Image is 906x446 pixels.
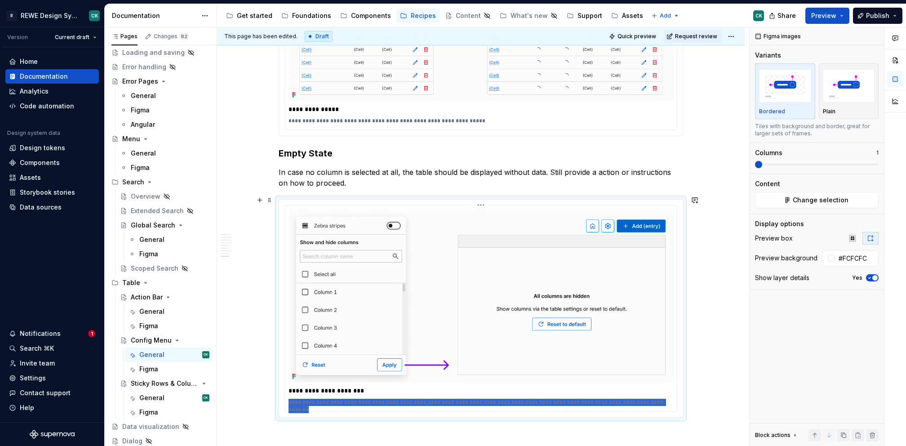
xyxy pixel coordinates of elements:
img: placeholder [759,69,811,102]
span: Add [660,12,671,19]
div: Extended Search [131,206,184,215]
span: Quick preview [617,33,656,40]
div: Content [456,11,481,20]
a: Menu [108,132,213,146]
div: Assets [622,11,643,20]
button: Preview [805,8,849,24]
div: Search [122,178,144,187]
a: Data sources [5,200,99,214]
input: Auto [835,250,879,266]
a: General [116,89,213,103]
a: Invite team [5,356,99,370]
div: CK [204,393,208,402]
a: Figma [125,405,213,419]
a: Global Search [116,218,213,232]
div: Data visualization [122,422,179,431]
span: Current draft [55,34,89,41]
div: Menu [122,134,140,143]
div: Table [122,278,140,287]
div: Error handling [122,62,166,71]
div: Dialog [122,437,142,446]
svg: Supernova Logo [30,430,75,439]
span: This page has been edited. [224,33,298,40]
a: Angular [116,117,213,132]
div: Foundations [292,11,331,20]
a: Error handling [108,60,213,74]
a: Design tokens [5,141,99,155]
div: Action Bar [131,293,163,302]
div: Storybook stories [20,188,75,197]
div: Documentation [112,11,197,20]
span: 82 [179,33,189,40]
a: Content [441,9,494,23]
div: Loading and saving [122,48,185,57]
a: General [116,146,213,161]
a: Components [5,156,99,170]
div: General [139,235,164,244]
a: Analytics [5,84,99,98]
div: Figma [139,250,158,259]
div: Version [7,34,28,41]
div: Tiles with background and border, great for larger sets of frames. [755,123,879,137]
img: placeholder [823,69,875,102]
a: Foundations [278,9,335,23]
p: Plain [823,108,835,115]
div: Sticky Rows & Columns [131,379,199,388]
a: Storybook stories [5,185,99,200]
a: General [125,232,213,247]
p: In case no column is selected at all, the table should be displayed without data. Still provide a... [279,167,683,188]
div: Config Menu [131,336,172,345]
a: Figma [116,103,213,117]
a: What's new [496,9,561,23]
a: Recipes [396,9,440,23]
label: Yes [852,274,862,281]
a: Assets [608,9,647,23]
div: Angular [131,120,155,129]
button: placeholderBordered [755,63,815,119]
a: Figma [116,161,213,175]
a: GeneralCK [125,391,213,405]
button: Request review [664,30,721,43]
a: Support [563,9,606,23]
div: Global Search [131,221,175,230]
div: Variants [755,51,781,60]
div: Block actions [755,432,791,439]
a: Figma [125,247,213,261]
div: Pages [111,33,138,40]
a: Error Pages [108,74,213,89]
div: Figma [131,106,150,115]
button: Change selection [755,192,879,208]
a: Overview [116,189,213,204]
div: CK [204,350,208,359]
div: General [139,350,164,359]
p: 1 [876,149,879,156]
a: General [125,304,213,319]
span: Share [777,11,796,20]
div: Design tokens [20,143,65,152]
button: Help [5,401,99,415]
span: 1 [88,330,95,337]
div: Show layer details [755,273,809,282]
div: Figma [139,321,158,330]
div: Settings [20,374,46,383]
button: Notifications1 [5,326,99,341]
span: Preview [811,11,836,20]
div: Error Pages [122,77,158,86]
div: Invite team [20,359,55,368]
div: Overview [131,192,160,201]
div: Documentation [20,72,68,81]
div: Figma [139,365,158,374]
a: Scoped Search [116,261,213,276]
span: Publish [866,11,889,20]
button: Current draft [51,31,101,44]
div: Get started [237,11,272,20]
div: Changes [154,33,189,40]
div: Contact support [20,388,71,397]
div: CK [91,12,98,19]
div: General [139,393,164,402]
button: Publish [853,8,902,24]
a: Get started [222,9,276,23]
div: Code automation [20,102,74,111]
a: Settings [5,371,99,385]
